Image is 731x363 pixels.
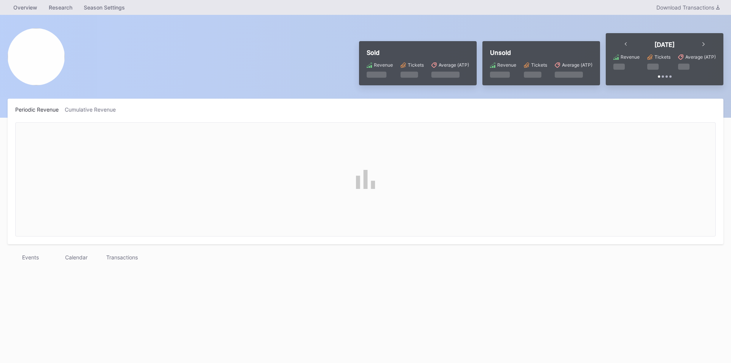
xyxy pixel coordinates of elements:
[8,252,53,263] div: Events
[621,54,640,60] div: Revenue
[562,62,592,68] div: Average (ATP)
[65,106,122,113] div: Cumulative Revenue
[654,54,670,60] div: Tickets
[15,106,65,113] div: Periodic Revenue
[685,54,716,60] div: Average (ATP)
[374,62,393,68] div: Revenue
[490,49,592,56] div: Unsold
[439,62,469,68] div: Average (ATP)
[43,2,78,13] a: Research
[653,2,723,13] button: Download Transactions
[531,62,547,68] div: Tickets
[53,252,99,263] div: Calendar
[367,49,469,56] div: Sold
[497,62,516,68] div: Revenue
[654,41,675,48] div: [DATE]
[8,2,43,13] a: Overview
[99,252,145,263] div: Transactions
[408,62,424,68] div: Tickets
[78,2,131,13] a: Season Settings
[656,4,720,11] div: Download Transactions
